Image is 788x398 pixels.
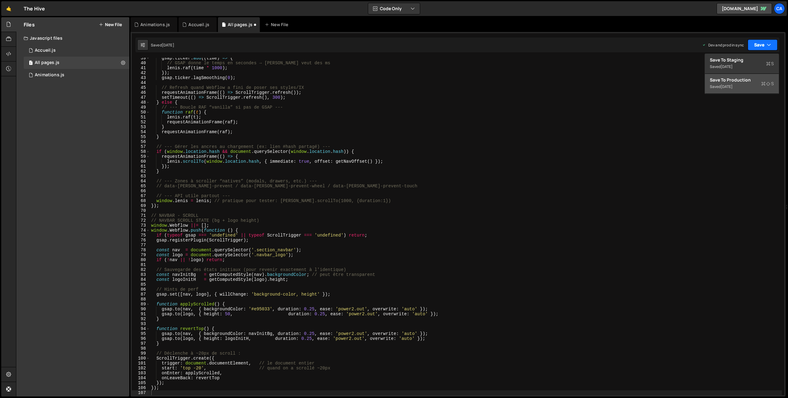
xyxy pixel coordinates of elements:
div: 57 [132,144,150,149]
div: 105 [132,380,150,385]
div: 53 [132,125,150,129]
div: 75 [132,233,150,238]
div: 101 [132,361,150,366]
div: All pages.js [35,60,59,66]
div: 76 [132,238,150,243]
div: 67 [132,193,150,198]
div: 41 [132,66,150,70]
div: 56 [132,139,150,144]
div: Javascript files [16,32,129,44]
div: 50 [132,110,150,115]
div: 62 [132,169,150,174]
div: 99 [132,351,150,356]
h2: Files [24,21,35,28]
div: Saved [710,83,774,90]
div: 64 [132,179,150,184]
div: 47 [132,95,150,100]
div: Dev and prod in sync [702,42,744,48]
div: 100 [132,356,150,361]
div: Save to Staging [710,57,774,63]
div: Save to Production [710,77,774,83]
div: 102 [132,366,150,371]
div: Accueil.js [188,22,209,28]
button: Save [748,39,778,50]
button: Save to ProductionS Saved[DATE] [705,74,779,94]
div: 84 [132,277,150,282]
div: 98 [132,346,150,351]
div: 65 [132,184,150,189]
div: 39 [132,56,150,61]
div: 88 [132,297,150,302]
div: 58 [132,149,150,154]
div: 49 [132,105,150,110]
a: 🤙 [1,1,16,16]
div: 72 [132,218,150,223]
div: 93 [132,321,150,326]
div: 107 [132,390,150,395]
div: 86 [132,287,150,292]
div: 79 [132,253,150,257]
div: 87 [132,292,150,297]
div: 54 [132,129,150,134]
div: 66 [132,189,150,193]
div: 45 [132,85,150,90]
button: Save to StagingS Saved[DATE] [705,54,779,74]
div: 68 [132,198,150,203]
div: All pages.js [228,22,252,28]
div: 89 [132,302,150,307]
div: [DATE] [162,42,174,48]
div: Accueil.js [35,48,56,53]
div: 17034/46849.js [24,69,129,81]
div: 48 [132,100,150,105]
div: 78 [132,248,150,253]
div: Saved [710,63,774,70]
div: 103 [132,371,150,376]
div: Saved [151,42,174,48]
a: Ca [774,3,785,14]
button: Code Only [368,3,420,14]
div: 70 [132,208,150,213]
div: 106 [132,385,150,390]
div: 83 [132,272,150,277]
div: 94 [132,326,150,331]
div: Animations.js [140,22,170,28]
div: Animations.js [35,72,64,78]
button: New File [99,22,122,27]
div: 69 [132,203,150,208]
div: New File [265,22,291,28]
div: 82 [132,267,150,272]
div: 55 [132,134,150,139]
div: 51 [132,115,150,120]
div: 42 [132,70,150,75]
div: 40 [132,61,150,66]
div: 17034/46803.js [24,57,129,69]
div: 17034/46801.js [24,44,129,57]
div: 46 [132,90,150,95]
div: 104 [132,376,150,380]
span: S [766,61,774,67]
div: The Hive [24,5,45,12]
div: 97 [132,341,150,346]
div: 52 [132,120,150,125]
div: 77 [132,243,150,248]
div: 85 [132,282,150,287]
div: 63 [132,174,150,179]
div: 44 [132,80,150,85]
div: 81 [132,262,150,267]
div: 90 [132,307,150,312]
span: 1 [29,61,33,66]
div: 74 [132,228,150,233]
span: S [761,81,774,87]
div: [DATE] [721,64,733,69]
div: 61 [132,164,150,169]
div: 92 [132,316,150,321]
div: 91 [132,312,150,316]
a: [DOMAIN_NAME] [717,3,772,14]
div: 71 [132,213,150,218]
div: 60 [132,159,150,164]
div: [DATE] [721,84,733,89]
div: 43 [132,75,150,80]
div: 59 [132,154,150,159]
div: 73 [132,223,150,228]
